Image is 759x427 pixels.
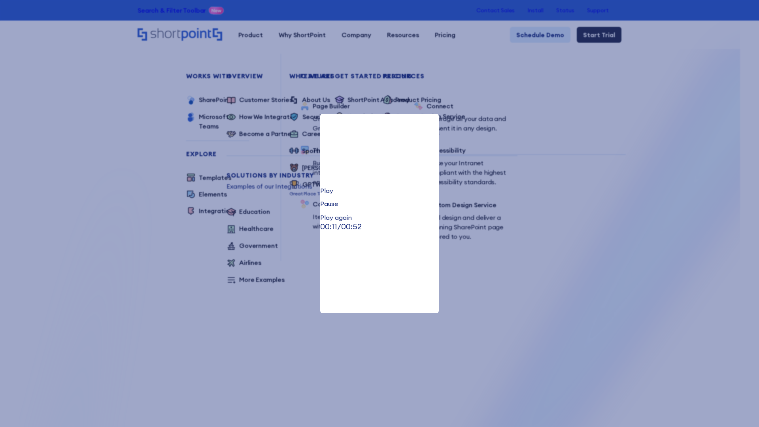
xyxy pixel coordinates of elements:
[320,200,439,207] div: Pause
[320,221,337,231] span: 00:11
[320,187,439,194] div: Play
[320,214,439,221] div: Play again
[320,114,439,173] video: Your browser does not support the video tag.
[320,221,439,232] p: /
[341,221,362,231] span: 00:52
